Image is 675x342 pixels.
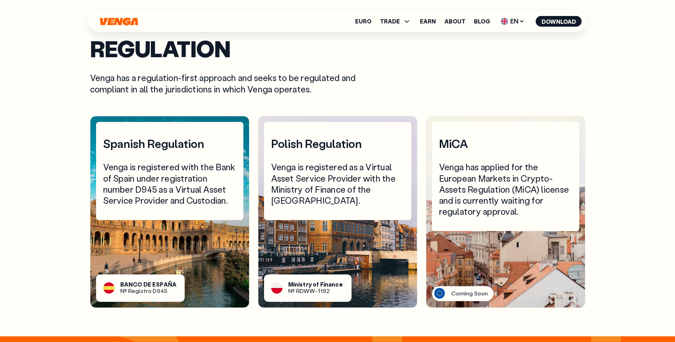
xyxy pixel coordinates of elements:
span: i [293,282,295,287]
img: flag-pl [271,282,283,294]
span: A [124,282,128,287]
a: About [444,18,465,24]
span: S [156,282,160,287]
span: 1 [320,287,323,295]
span: f [316,282,319,287]
span: Ñ [168,282,172,287]
span: № [288,287,295,295]
span: W [309,287,315,295]
span: a [328,282,332,287]
span: EN [499,16,527,27]
svg: Home [99,17,139,26]
span: 9 [157,287,160,295]
span: D [153,287,157,295]
span: TRADE [380,18,400,24]
div: MiCA [439,136,572,151]
span: B [120,282,124,287]
span: - [315,287,318,295]
span: C [133,282,137,287]
div: Venga is registered with the Bank of Spain under registration number D945 as a Virtual Asset Serv... [103,161,236,206]
div: Venga is registered as a Virtual Asset Service Provider with the Ministry of Finance of the [GEOG... [271,161,404,206]
span: o [148,287,152,295]
span: c [335,282,339,287]
span: y [309,282,312,287]
span: r [306,282,309,287]
span: t [143,287,146,295]
span: g [135,287,139,295]
span: s [300,282,303,287]
span: t [303,282,306,287]
a: Blog [474,18,490,24]
img: flag-es [103,282,115,294]
span: O [137,282,142,287]
span: e [132,287,135,295]
span: r [146,287,148,295]
span: D [300,287,304,295]
span: A [164,282,168,287]
span: TRADE [380,17,411,26]
img: flag-uk [501,18,508,25]
span: o [313,282,316,287]
span: M [288,282,293,287]
a: Euro [355,18,371,24]
span: E [148,282,151,287]
span: R [128,287,132,295]
span: i [323,282,325,287]
div: Venga has applied for the European Markets in Crypto-Assets Regulation (MiCA) license and is curr... [439,161,572,217]
span: n [325,282,328,287]
span: W [304,287,309,295]
span: F [320,282,323,287]
span: 9 [323,287,326,295]
button: Download [536,16,582,27]
span: E [152,282,156,287]
span: i [298,282,300,287]
span: n [295,282,298,287]
div: Polish Regulation [271,136,404,151]
span: N [128,282,133,287]
span: R [296,287,300,295]
span: 5 [164,287,167,295]
div: Spanish Regulation [103,136,236,151]
h2: Regulation [90,39,585,58]
span: 1 [318,287,320,295]
span: s [141,287,143,295]
div: Coming Soon [451,290,488,297]
span: i [139,287,140,295]
span: № [120,287,127,295]
span: 4 [160,287,164,295]
span: A [172,282,176,287]
p: Venga has a regulation-first approach and seeks to be regulated and compliant in all the jurisdic... [90,72,389,94]
span: 2 [326,287,329,295]
span: e [339,282,343,287]
span: n [332,282,335,287]
a: Earn [420,18,436,24]
span: D [143,282,148,287]
span: P [160,282,163,287]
